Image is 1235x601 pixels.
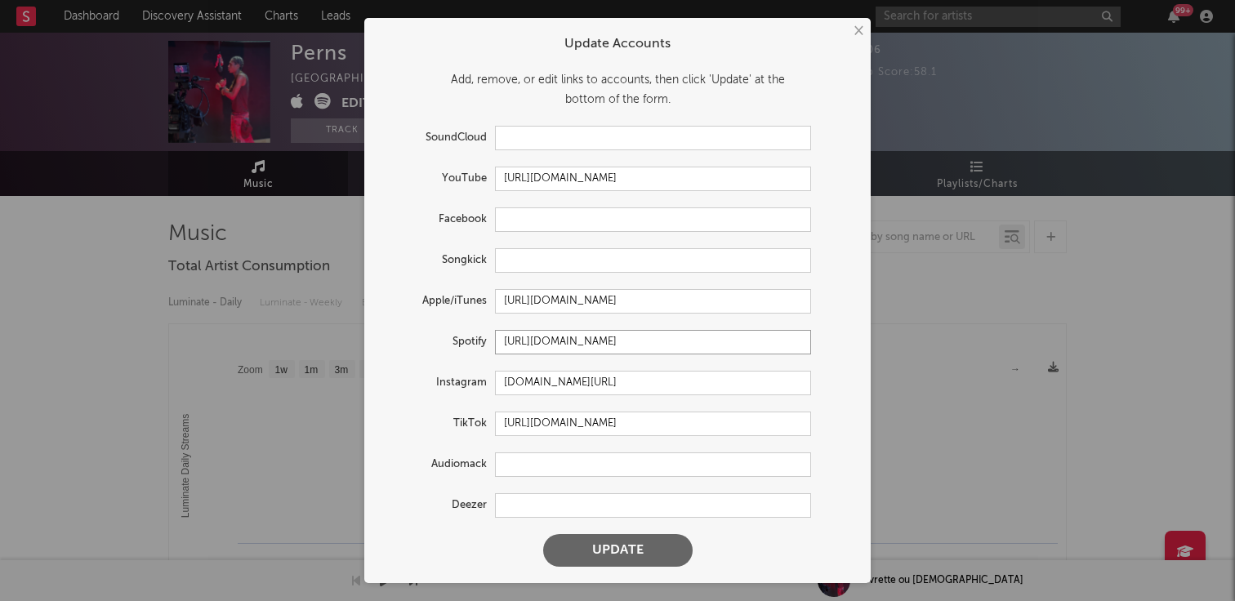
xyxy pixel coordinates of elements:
[381,496,495,515] label: Deezer
[381,251,495,270] label: Songkick
[381,414,495,434] label: TikTok
[381,210,495,229] label: Facebook
[543,534,693,567] button: Update
[381,70,854,109] div: Add, remove, or edit links to accounts, then click 'Update' at the bottom of the form.
[849,22,867,40] button: ×
[381,292,495,311] label: Apple/iTunes
[381,373,495,393] label: Instagram
[381,128,495,148] label: SoundCloud
[381,34,854,54] div: Update Accounts
[381,332,495,352] label: Spotify
[381,169,495,189] label: YouTube
[381,455,495,474] label: Audiomack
